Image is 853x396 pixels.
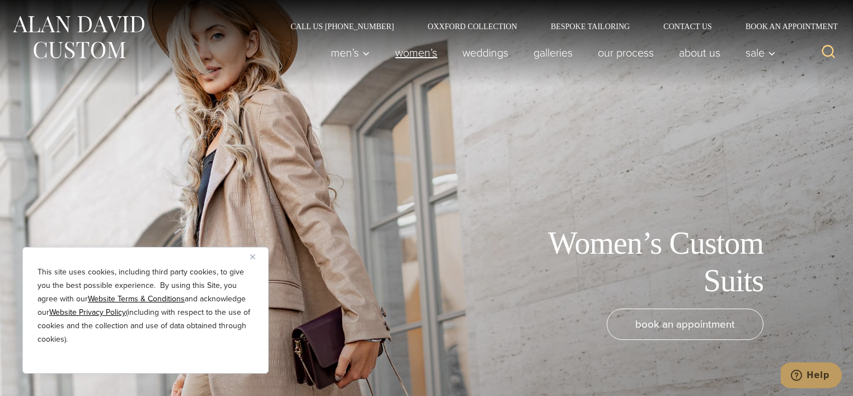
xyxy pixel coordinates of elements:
a: Website Privacy Policy [49,306,126,318]
img: Alan David Custom [11,12,146,62]
a: Our Process [585,41,667,64]
iframe: Opens a widget where you can chat to one of our agents [781,362,842,390]
p: This site uses cookies, including third party cookies, to give you the best possible experience. ... [38,265,254,346]
a: Oxxford Collection [411,22,534,30]
h1: Women’s Custom Suits [512,225,763,300]
a: About Us [667,41,733,64]
span: book an appointment [635,316,735,332]
a: Bespoke Tailoring [534,22,646,30]
button: Close [250,250,264,263]
a: Website Terms & Conditions [88,293,185,305]
nav: Secondary Navigation [274,22,842,30]
img: Close [250,254,255,259]
a: Call Us [PHONE_NUMBER] [274,22,411,30]
a: book an appointment [607,309,763,340]
nav: Primary Navigation [318,41,782,64]
a: Women’s [383,41,450,64]
a: Book an Appointment [729,22,842,30]
a: weddings [450,41,521,64]
button: Child menu of Men’s [318,41,383,64]
a: Contact Us [646,22,729,30]
button: Sale sub menu toggle [733,41,782,64]
a: Galleries [521,41,585,64]
button: View Search Form [815,39,842,66]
